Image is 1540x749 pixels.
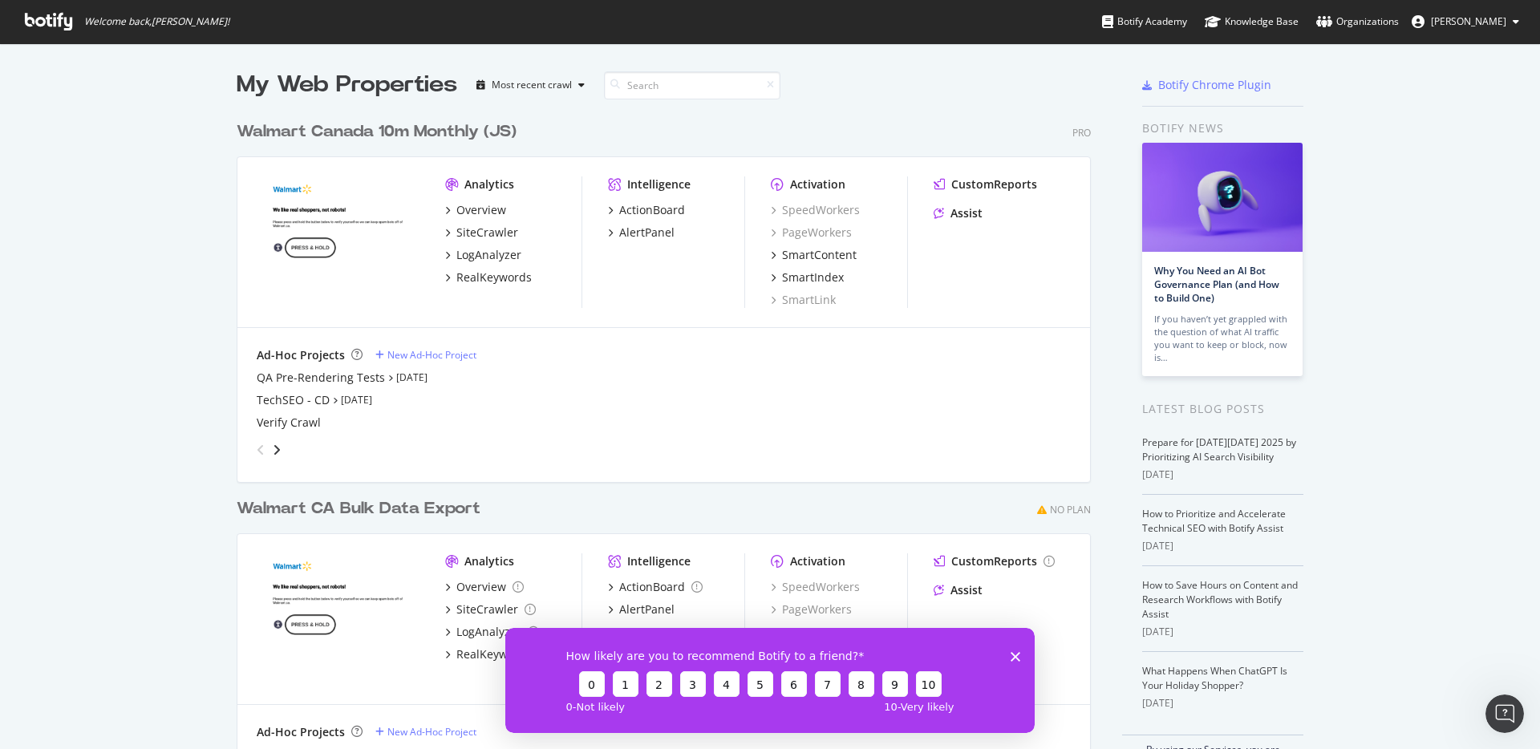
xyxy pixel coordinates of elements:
div: Pro [1072,126,1091,140]
a: AlertPanel [608,225,675,241]
span: Neha Rose [1431,14,1506,28]
a: SiteCrawler [445,225,518,241]
div: AlertPanel [619,225,675,241]
a: Walmart Canada 10m Monthly (JS) [237,120,523,144]
div: Botify news [1142,119,1303,137]
img: Why You Need an AI Bot Governance Plan (and How to Build One) [1142,143,1303,252]
a: How to Save Hours on Content and Research Workflows with Botify Assist [1142,578,1298,621]
div: Ad-Hoc Projects [257,347,345,363]
div: Walmart CA Bulk Data Export [237,497,480,520]
div: RealKeywords [456,646,532,662]
button: [PERSON_NAME] [1399,9,1532,34]
div: Overview [456,579,506,595]
div: RealKeywords [456,269,532,285]
a: Overview [445,202,506,218]
div: Botify Chrome Plugin [1158,77,1271,93]
img: walmart.ca [257,176,419,306]
a: QA Pre-Rendering Tests [257,370,385,386]
div: AlertPanel [619,601,675,617]
a: What Happens When ChatGPT Is Your Holiday Shopper? [1142,664,1287,692]
a: CustomReports [934,553,1055,569]
input: Search [604,71,780,99]
a: RealKeywords [445,269,532,285]
div: ActionBoard [619,579,685,595]
a: New Ad-Hoc Project [375,725,476,739]
div: LogAnalyzer [456,247,521,263]
div: Intelligence [627,176,691,192]
div: Analytics [464,176,514,192]
div: [DATE] [1142,696,1303,711]
div: Knowledge Base [1205,14,1299,30]
a: SmartContent [771,247,857,263]
div: If you haven’t yet grappled with the question of what AI traffic you want to keep or block, now is… [1154,313,1291,364]
div: Walmart Canada 10m Monthly (JS) [237,120,517,144]
div: Organizations [1316,14,1399,30]
a: [DATE] [341,393,372,407]
a: SpeedWorkers [771,579,860,595]
div: TechSEO - CD [257,392,330,408]
a: New Ad-Hoc Project [375,348,476,362]
div: Activation [790,553,845,569]
a: [DATE] [396,370,428,384]
div: No Plan [1050,503,1091,516]
div: SiteCrawler [456,601,518,617]
a: RealKeywords [445,646,532,662]
a: AlertPanel [608,601,675,617]
button: Most recent crawl [470,72,591,98]
div: SmartContent [782,247,857,263]
a: How to Prioritize and Accelerate Technical SEO with Botify Assist [1142,507,1286,535]
img: walmartsecondary.ca [257,553,419,683]
a: Walmart CA Bulk Data Export [237,497,487,520]
a: LogAnalyzer [445,247,521,263]
a: Why You Need an AI Bot Governance Plan (and How to Build One) [1154,264,1279,305]
div: ActionBoard [619,202,685,218]
a: PageWorkers [771,601,852,617]
div: angle-right [271,442,282,458]
iframe: Intercom live chat [1485,694,1524,733]
a: SmartIndex [771,269,844,285]
div: Intelligence [627,553,691,569]
div: Ad-Hoc Projects [257,724,345,740]
div: New Ad-Hoc Project [387,348,476,362]
div: Activation [790,176,845,192]
div: angle-left [250,437,271,463]
div: Latest Blog Posts [1142,400,1303,418]
a: Assist [934,582,983,598]
div: [DATE] [1142,539,1303,553]
a: Verify Crawl [257,415,321,431]
div: SmartLink [771,292,836,308]
a: Prepare for [DATE][DATE] 2025 by Prioritizing AI Search Visibility [1142,435,1296,464]
a: PageWorkers [771,225,852,241]
div: CustomReports [951,176,1037,192]
a: Overview [445,579,524,595]
a: Botify Chrome Plugin [1142,77,1271,93]
div: SiteCrawler [456,225,518,241]
div: [DATE] [1142,468,1303,482]
a: SmartContent [771,624,857,640]
div: New Ad-Hoc Project [387,725,476,739]
a: LogAnalyzer [445,624,539,640]
div: Most recent crawl [492,80,572,90]
div: SmartIndex [782,269,844,285]
div: Overview [456,202,506,218]
div: Botify Academy [1102,14,1187,30]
